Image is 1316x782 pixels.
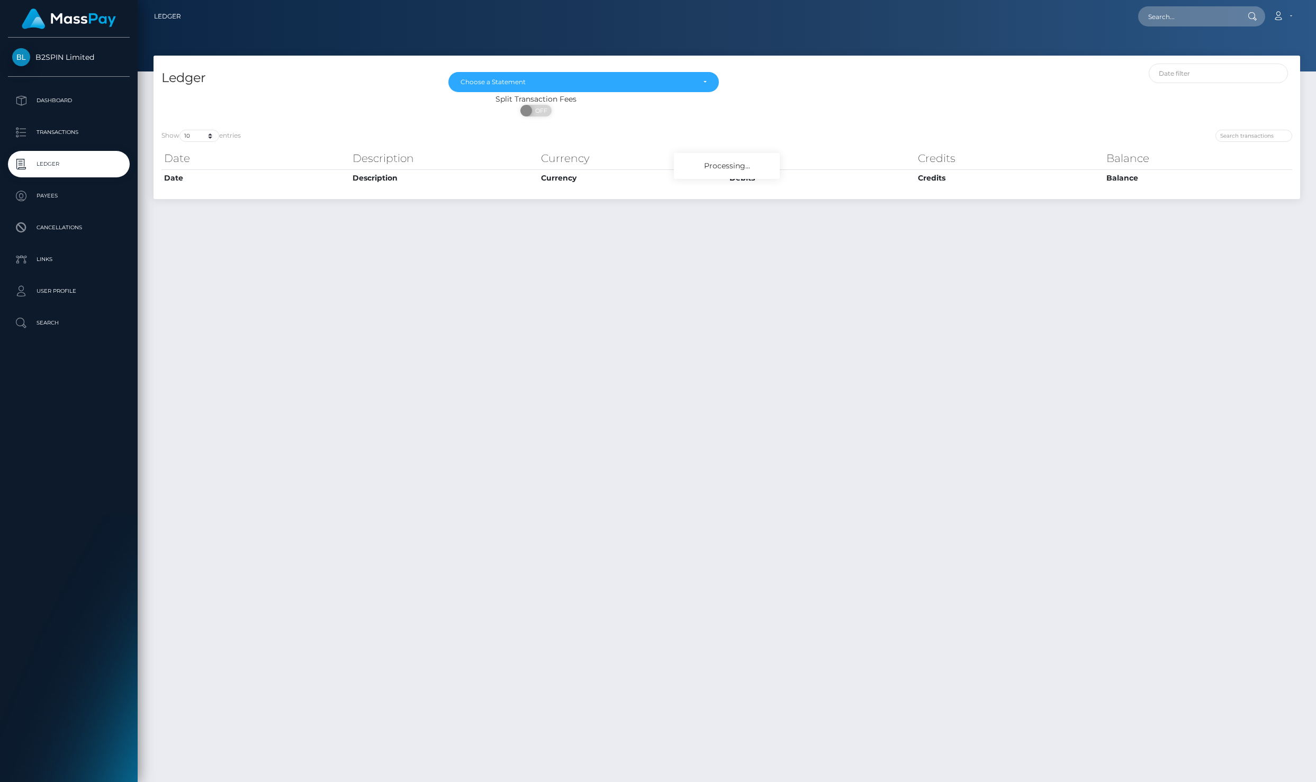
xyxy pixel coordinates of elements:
p: Transactions [12,124,125,140]
th: Description [350,169,538,186]
a: Payees [8,183,130,209]
p: Search [12,315,125,331]
th: Balance [1104,169,1292,186]
label: Show entries [161,130,241,142]
img: MassPay Logo [22,8,116,29]
p: Ledger [12,156,125,172]
a: Cancellations [8,214,130,241]
th: Currency [538,169,727,186]
input: Date filter [1149,64,1288,83]
span: B2SPIN Limited [8,52,130,62]
h4: Ledger [161,69,432,87]
th: Debits [727,169,915,186]
input: Search transactions [1215,130,1292,142]
a: Ledger [154,5,181,28]
th: Date [161,148,350,169]
th: Currency [538,148,727,169]
a: Ledger [8,151,130,177]
input: Search... [1138,6,1238,26]
div: Processing... [674,153,780,179]
th: Date [161,169,350,186]
p: Cancellations [12,220,125,236]
img: B2SPIN Limited [12,48,30,66]
div: Choose a Statement [461,78,695,86]
a: User Profile [8,278,130,304]
span: OFF [526,105,553,116]
th: Credits [915,148,1104,169]
p: Payees [12,188,125,204]
div: Split Transaction Fees [154,94,918,105]
th: Debits [727,148,915,169]
button: Choose a Statement [448,72,719,92]
p: Dashboard [12,93,125,109]
a: Dashboard [8,87,130,114]
a: Search [8,310,130,336]
a: Transactions [8,119,130,146]
select: Showentries [179,130,219,142]
th: Balance [1104,148,1292,169]
a: Links [8,246,130,273]
p: Links [12,251,125,267]
th: Credits [915,169,1104,186]
p: User Profile [12,283,125,299]
th: Description [350,148,538,169]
